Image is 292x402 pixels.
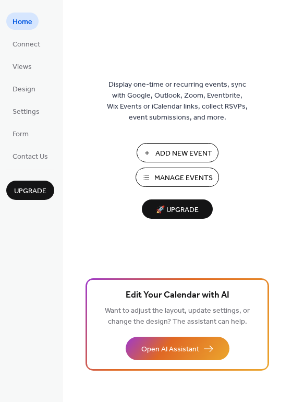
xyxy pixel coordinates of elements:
[6,147,54,164] a: Contact Us
[13,84,35,95] span: Design
[142,199,213,219] button: 🚀 Upgrade
[155,148,212,159] span: Add New Event
[6,13,39,30] a: Home
[141,344,199,355] span: Open AI Assistant
[126,288,229,303] span: Edit Your Calendar with AI
[107,79,248,123] span: Display one-time or recurring events, sync with Google, Outlook, Zoom, Eventbrite, Wix Events or ...
[6,125,35,142] a: Form
[6,181,54,200] button: Upgrade
[6,57,38,75] a: Views
[13,39,40,50] span: Connect
[13,151,48,162] span: Contact Us
[13,107,40,117] span: Settings
[13,17,32,28] span: Home
[13,129,29,140] span: Form
[13,62,32,73] span: Views
[6,35,46,52] a: Connect
[6,80,42,97] a: Design
[6,102,46,120] a: Settings
[137,143,218,162] button: Add New Event
[105,304,250,329] span: Want to adjust the layout, update settings, or change the design? The assistant can help.
[136,168,219,187] button: Manage Events
[148,203,206,217] span: 🚀 Upgrade
[14,186,46,197] span: Upgrade
[126,337,229,360] button: Open AI Assistant
[154,173,213,184] span: Manage Events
